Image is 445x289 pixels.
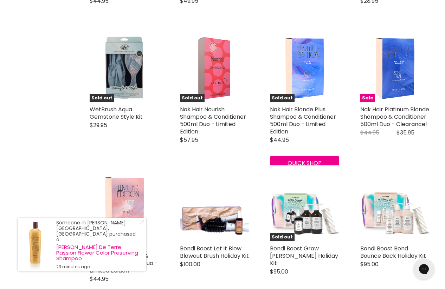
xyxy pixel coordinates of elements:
[180,33,249,103] a: Nak Hair Nourish Shampoo & Conditioner 500ml Duo - Limited Edition Nak Hair Nourish Shampoo & Con...
[180,172,249,242] a: Bondi Boost Let it Blow Blowout Brush Holiday Kit
[270,33,339,103] a: Nak Hair Blonde Plus Shampoo & Conditioner 500ml Duo - Limited Edition Sold out
[103,33,146,103] img: WetBrush Aqua Gemstone Style Kit
[360,244,426,260] a: Bondi Boost Bond Bounce Back Holiday Kit
[270,244,338,267] a: Bondi Boost Grow [PERSON_NAME] Holiday Kit
[90,172,159,242] a: Nak Hair Structure Complex Shampoo & Conditioner 500ml Duo - Limited Edition Sold out
[270,179,339,235] img: Bondi Boost Grow Getter HG Holiday Kit
[270,156,339,170] button: Quick shop
[90,275,109,283] span: $44.95
[270,172,339,242] a: Bondi Boost Grow Getter HG Holiday Kit Sold out
[270,105,336,136] a: Nak Hair Blonde Plus Shampoo & Conditioner 500ml Duo - Limited Edition
[56,264,139,270] small: 23 minutes ago
[282,33,327,103] img: Nak Hair Blonde Plus Shampoo & Conditioner 500ml Duo - Limited Edition
[180,260,200,268] span: $100.00
[180,179,249,235] img: Bondi Boost Let it Blow Blowout Brush Holiday Kit
[410,256,438,282] iframe: Gorgias live chat messenger
[360,179,430,235] img: Bondi Boost Bond Bounce Back Holiday Kit
[180,105,246,136] a: Nak Hair Nourish Shampoo & Conditioner 500ml Duo - Limited Edition
[101,172,147,242] img: Nak Hair Structure Complex Shampoo & Conditioner 500ml Duo - Limited Edition
[90,105,143,121] a: WetBrush Aqua Gemstone Style Kit
[270,136,289,144] span: $44.95
[137,220,144,227] a: Close Notification
[396,129,414,137] span: $35.95
[270,268,288,276] span: $95.00
[360,105,429,128] a: Nak Hair Platinum Blonde Shampoo & Conditioner 500ml Duo - Clearance!
[180,94,205,102] span: Sold out
[180,136,198,144] span: $57.95
[90,121,107,129] span: $29.95
[18,218,53,271] a: Visit product page
[360,129,379,137] span: $44.95
[56,244,139,261] a: [PERSON_NAME] De Terre Passion Flower Color Preserving Shampoo
[180,244,249,260] a: Bondi Boost Let it Blow Blowout Brush Holiday Kit
[90,94,114,102] span: Sold out
[360,172,430,242] a: Bondi Boost Bond Bounce Back Holiday Kit
[270,94,295,102] span: Sold out
[360,94,375,102] span: Sale
[360,33,430,103] a: Nak Hair Platinum Blonde Shampoo & Conditioner 500ml Duo - Clearance! Sale
[90,33,159,103] a: WetBrush Aqua Gemstone Style Kit WetBrush Aqua Gemstone Style Kit Sold out
[56,220,139,270] div: Someone in [PERSON_NAME][GEOGRAPHIC_DATA], [GEOGRAPHIC_DATA] purchased a
[270,233,295,241] span: Sold out
[140,220,144,224] svg: Close Icon
[189,33,240,103] img: Nak Hair Nourish Shampoo & Conditioner 500ml Duo - Limited Edition
[360,260,379,268] span: $95.00
[372,33,418,103] img: Nak Hair Platinum Blonde Shampoo & Conditioner 500ml Duo - Clearance!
